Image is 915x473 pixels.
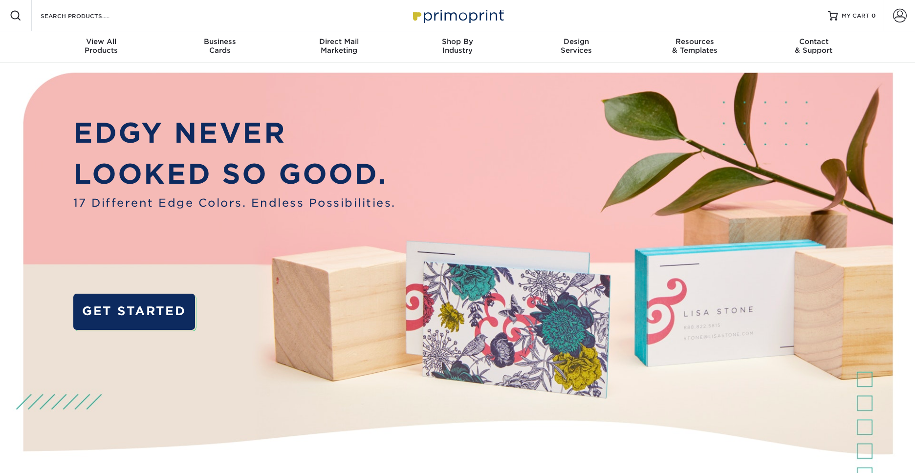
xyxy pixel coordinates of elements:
[754,37,873,46] span: Contact
[280,37,398,55] div: Marketing
[517,31,635,63] a: DesignServices
[161,37,280,46] span: Business
[42,31,161,63] a: View AllProducts
[754,37,873,55] div: & Support
[73,153,396,194] p: LOOKED SO GOOD.
[398,37,517,55] div: Industry
[635,37,754,55] div: & Templates
[871,12,876,19] span: 0
[73,294,195,330] a: GET STARTED
[280,37,398,46] span: Direct Mail
[42,37,161,46] span: View All
[42,37,161,55] div: Products
[161,37,280,55] div: Cards
[842,12,870,20] span: MY CART
[40,10,135,21] input: SEARCH PRODUCTS.....
[398,37,517,46] span: Shop By
[280,31,398,63] a: Direct MailMarketing
[517,37,635,55] div: Services
[398,31,517,63] a: Shop ByIndustry
[161,31,280,63] a: BusinessCards
[635,31,754,63] a: Resources& Templates
[517,37,635,46] span: Design
[409,5,506,26] img: Primoprint
[754,31,873,63] a: Contact& Support
[635,37,754,46] span: Resources
[73,112,396,153] p: EDGY NEVER
[73,194,396,211] span: 17 Different Edge Colors. Endless Possibilities.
